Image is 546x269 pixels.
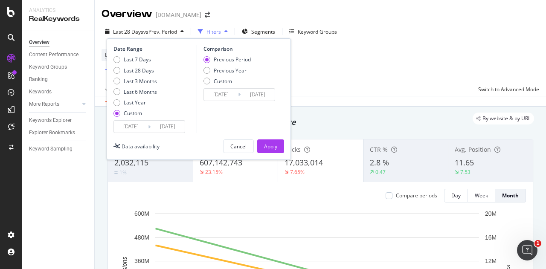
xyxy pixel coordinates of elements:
div: Last 6 Months [113,88,157,95]
iframe: Intercom live chat [517,240,537,260]
span: CTR % [370,145,388,153]
div: Explorer Bookmarks [29,128,75,137]
div: Compare periods [396,192,437,199]
button: Add Filter [102,65,136,75]
div: RealKeywords [29,14,87,24]
span: Segments [251,28,275,35]
div: Last 7 Days [124,56,151,63]
button: Last 28 DaysvsPrev. Period [102,25,187,38]
div: Custom [113,110,157,117]
div: Overview [102,7,152,21]
a: Explorer Bookmarks [29,128,88,137]
div: Previous Period [214,56,251,63]
div: Keywords Explorer [29,116,72,125]
div: Keyword Groups [29,63,67,72]
div: Analytics [29,7,87,14]
a: Keyword Groups [29,63,88,72]
span: Device [105,51,121,58]
div: Previous Year [214,67,247,74]
button: Day [444,189,468,202]
div: Data availability [122,143,160,150]
button: Apply [102,82,126,96]
span: 1 [534,240,541,247]
div: Overview [29,38,49,47]
span: 17,033,014 [285,157,323,168]
div: Last 3 Months [113,78,157,85]
img: Equal [114,171,118,174]
div: 23.15% [205,168,223,176]
div: Ranking [29,75,48,84]
div: Switch to Advanced Mode [478,86,539,93]
div: Custom [203,78,251,85]
div: Comparison [203,45,278,52]
text: 480M [134,234,149,241]
a: Ranking [29,75,88,84]
div: arrow-right-arrow-left [205,12,210,18]
div: More Reports [29,100,59,109]
div: Keyword Groups [298,28,337,35]
input: End Date [241,89,275,101]
div: Week [475,192,488,199]
span: Clicks [285,145,301,153]
span: 11.65 [455,157,474,168]
div: Previous Period [203,56,251,63]
button: Month [495,189,526,202]
span: Last 28 Days [113,28,143,35]
div: Custom [124,110,142,117]
a: Keyword Sampling [29,145,88,153]
div: Last 28 Days [113,67,157,74]
button: Switch to Advanced Mode [475,82,539,96]
div: 0.47 [375,168,386,176]
button: Apply [257,139,284,153]
button: Filters [195,25,231,38]
span: vs Prev. Period [143,28,177,35]
text: 360M [134,257,149,264]
div: Keywords [29,87,52,96]
div: Filters [206,28,221,35]
input: End Date [151,121,185,133]
div: Last Year [124,99,146,106]
div: Content Performance [29,50,78,59]
span: Avg. Position [455,145,491,153]
a: Keywords [29,87,88,96]
div: Previous Year [203,67,251,74]
div: legacy label [473,113,534,124]
input: Start Date [114,121,148,133]
a: Keywords Explorer [29,116,88,125]
text: 20M [485,210,497,217]
div: 1% [119,169,127,176]
div: [DOMAIN_NAME] [156,11,201,19]
div: Apply [264,143,277,150]
div: Day [451,192,461,199]
span: 2.8 % [370,157,389,168]
div: Custom [214,78,232,85]
div: Cancel [230,143,247,150]
text: 12M [485,257,497,264]
button: Segments [238,25,279,38]
button: Cancel [223,139,254,153]
div: Last 6 Months [124,88,157,95]
span: 2,032,115 [114,157,148,168]
input: Start Date [204,89,238,101]
button: Keyword Groups [286,25,340,38]
div: Month [502,192,519,199]
div: Last 28 Days [124,67,154,74]
a: Overview [29,38,88,47]
div: Date Range [113,45,195,52]
a: Content Performance [29,50,88,59]
div: 7.65% [290,168,305,176]
span: By website & by URL [482,116,531,121]
div: 7.53 [460,168,470,176]
text: 600M [134,210,149,217]
text: 16M [485,234,497,241]
button: Week [468,189,495,202]
a: More Reports [29,100,80,109]
div: Last 3 Months [124,78,157,85]
span: 607,142,743 [200,157,242,168]
div: Keyword Sampling [29,145,73,153]
div: Last 7 Days [113,56,157,63]
div: Last Year [113,99,157,106]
